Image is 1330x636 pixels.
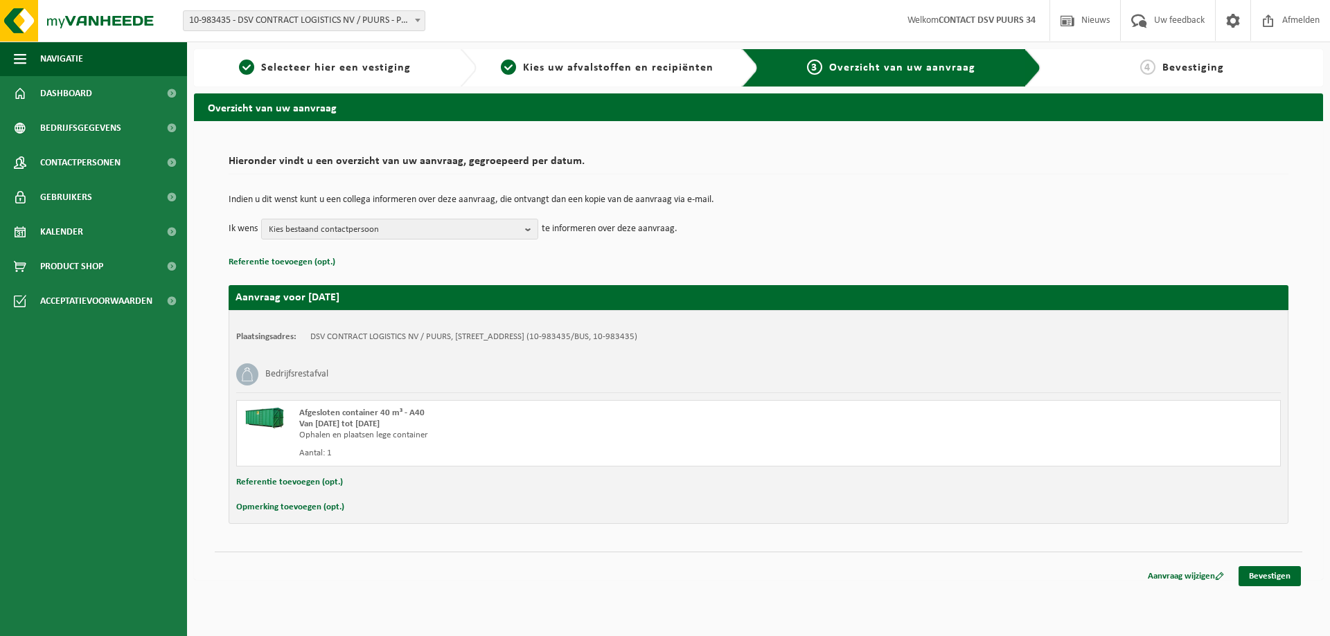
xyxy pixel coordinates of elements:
[201,60,449,76] a: 1Selecteer hier een vestiging
[299,419,380,428] strong: Van [DATE] tot [DATE]
[299,430,814,441] div: Ophalen en plaatsen lege container
[40,76,92,111] span: Dashboard
[40,180,92,215] span: Gebruikers
[299,408,425,417] span: Afgesloten container 40 m³ - A40
[1239,566,1301,586] a: Bevestigen
[236,498,344,516] button: Opmerking toevoegen (opt.)
[229,253,335,271] button: Referentie toevoegen (opt.)
[299,448,814,459] div: Aantal: 1
[939,15,1036,26] strong: CONTACT DSV PUURS 34
[1162,62,1224,73] span: Bevestiging
[523,62,713,73] span: Kies uw afvalstoffen en recipiënten
[265,363,328,385] h3: Bedrijfsrestafval
[236,473,343,491] button: Referentie toevoegen (opt.)
[229,156,1288,174] h2: Hieronder vindt u een overzicht van uw aanvraag, gegroepeerd per datum.
[229,219,258,239] p: Ik wens
[40,42,83,76] span: Navigatie
[236,332,296,341] strong: Plaatsingsadres:
[184,11,425,30] span: 10-983435 - DSV CONTRACT LOGISTICS NV / PUURS - PUURS-SINT-AMANDS
[269,219,520,240] span: Kies bestaand contactpersoon
[236,292,339,303] strong: Aanvraag voor [DATE]
[40,145,121,180] span: Contactpersonen
[1137,566,1234,586] a: Aanvraag wijzigen
[40,249,103,284] span: Product Shop
[244,408,285,428] img: HK-XA-40-GN-00.png
[310,331,637,343] td: DSV CONTRACT LOGISTICS NV / PUURS, [STREET_ADDRESS] (10-983435/BUS, 10-983435)
[1140,60,1155,75] span: 4
[194,93,1323,120] h2: Overzicht van uw aanvraag
[542,219,677,239] p: te informeren over deze aanvraag.
[261,62,411,73] span: Selecteer hier een vestiging
[40,215,83,249] span: Kalender
[829,62,975,73] span: Overzicht van uw aanvraag
[807,60,822,75] span: 3
[239,60,254,75] span: 1
[229,195,1288,205] p: Indien u dit wenst kunt u een collega informeren over deze aanvraag, die ontvangt dan een kopie v...
[501,60,516,75] span: 2
[40,111,121,145] span: Bedrijfsgegevens
[183,10,425,31] span: 10-983435 - DSV CONTRACT LOGISTICS NV / PUURS - PUURS-SINT-AMANDS
[261,219,538,239] button: Kies bestaand contactpersoon
[40,284,152,318] span: Acceptatievoorwaarden
[484,60,731,76] a: 2Kies uw afvalstoffen en recipiënten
